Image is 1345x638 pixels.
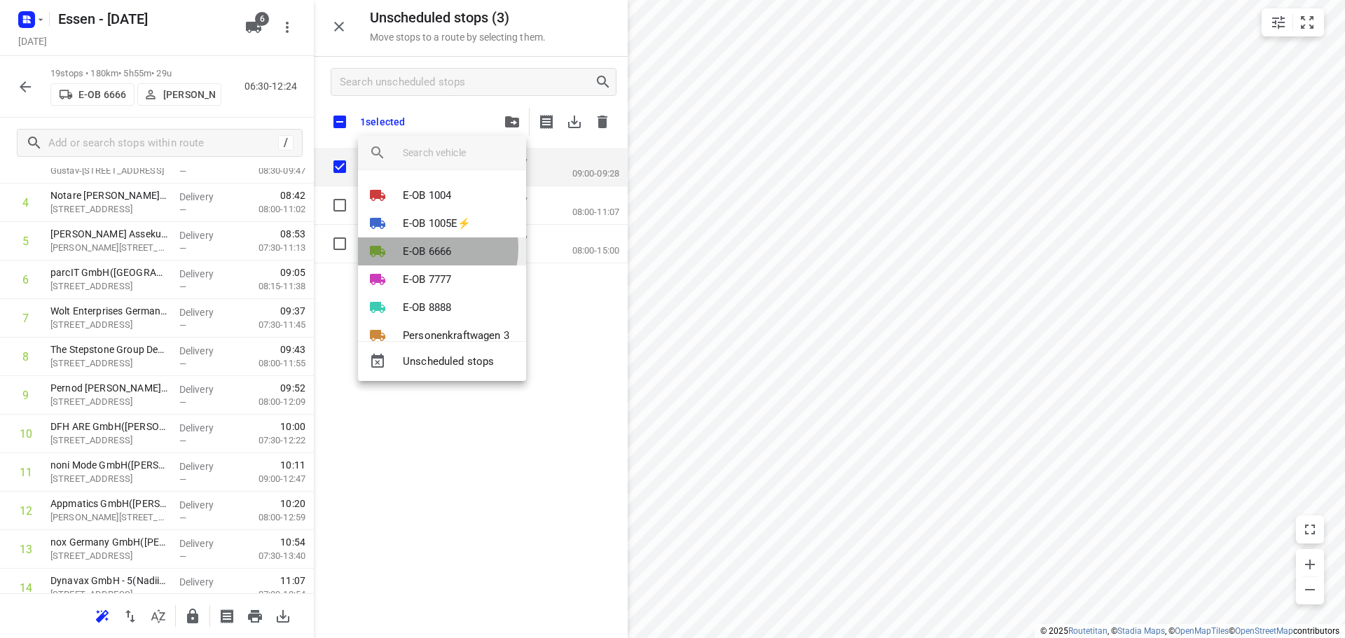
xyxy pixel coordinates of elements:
[403,216,471,232] p: E-OB 1005E⚡
[403,300,451,316] p: E-OB 8888
[403,272,451,288] p: E-OB 7777
[358,265,526,293] li: E-OB 7777
[358,209,526,237] li: E-OB 1005E⚡
[358,293,526,321] li: E-OB 8888
[358,321,526,349] li: Personenkraftwagen 3
[403,142,515,163] input: search vehicle
[403,328,509,344] p: Personenkraftwagen 3
[403,188,451,204] p: E-OB 1004
[358,237,526,265] li: E-OB 6666
[358,181,526,209] li: E-OB 1004
[403,244,451,260] p: E-OB 6666
[358,136,403,169] div: Search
